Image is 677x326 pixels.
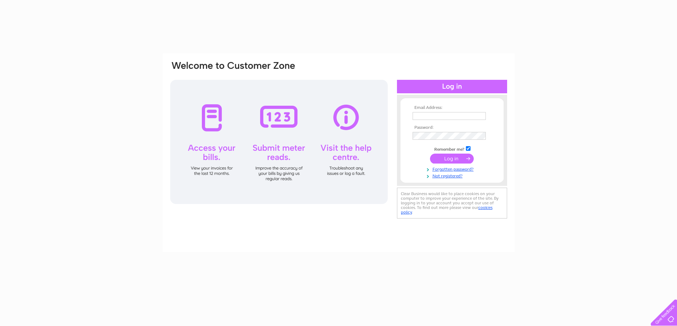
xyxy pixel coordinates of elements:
[401,205,493,215] a: cookies policy
[397,188,507,219] div: Clear Business would like to place cookies on your computer to improve your experience of the sit...
[411,105,493,110] th: Email Address:
[411,145,493,152] td: Remember me?
[413,165,493,172] a: Forgotten password?
[430,154,474,164] input: Submit
[413,172,493,179] a: Not registered?
[411,125,493,130] th: Password:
